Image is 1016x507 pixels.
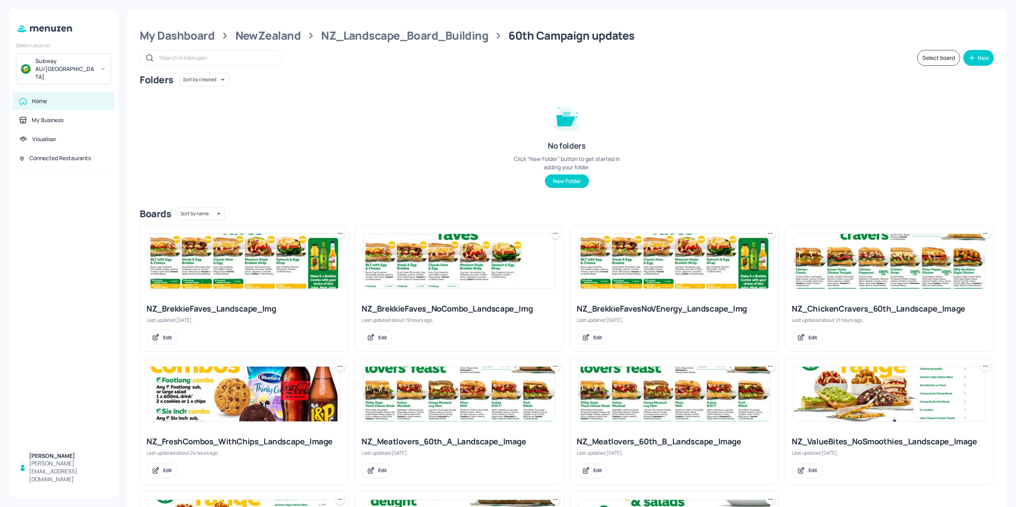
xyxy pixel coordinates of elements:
[146,317,342,323] div: Last updated [DATE].
[792,303,987,314] div: NZ_ChickenCravers_60th_Landscape_Image
[579,367,770,421] img: 2025-07-18-17528017392816efqd3drsaw.jpeg
[508,29,634,43] div: 60th Campaign updates
[148,367,340,421] img: 2025-08-11-1754956562715jffmorv0he.jpeg
[159,52,274,63] input: Search in Menuzen
[808,334,817,341] div: Edit
[180,72,229,88] div: Sort by created
[794,367,985,421] img: 2025-08-08-1754617597944j8a8g1o4n7.jpeg
[362,303,557,314] div: NZ_BrekkieFaves_NoCombo_Landscape_Img
[146,450,342,456] div: Last updated about 24 hours ago.
[146,303,342,314] div: NZ_BrekkieFaves_Landscape_Img
[378,467,387,474] div: Edit
[362,317,557,323] div: Last updated about 19 hours ago.
[235,29,301,43] div: NewZealand
[978,55,989,61] div: New
[378,334,387,341] div: Edit
[577,317,772,323] div: Last updated [DATE].
[792,317,987,323] div: Last updated about 21 hours ago.
[792,436,987,447] div: NZ_ValueBites_NoSmoothies_Landscape_Image
[963,50,994,66] button: New
[362,450,557,456] div: Last updated [DATE].
[163,467,172,474] div: Edit
[792,450,987,456] div: Last updated [DATE].
[140,207,171,220] div: Boards
[917,50,960,66] button: Select board
[21,64,31,74] img: avatar
[163,334,172,341] div: Edit
[140,29,215,43] div: My Dashboard
[364,367,555,421] img: 2025-07-18-17528017392816efqd3drsaw.jpeg
[362,436,557,447] div: NZ_Meatlovers_60th_A_Landscape_Image
[593,467,602,474] div: Edit
[148,234,340,289] img: 2025-07-15-1752546609016rv5o7xcvjpf.jpeg
[32,116,63,124] div: My Business
[29,452,108,460] div: [PERSON_NAME]
[808,467,817,474] div: Edit
[177,206,225,222] div: Sort by name
[579,234,770,289] img: 2025-07-15-17525532717676nzzp3p9wmg.jpeg
[577,303,772,314] div: NZ_BrekkieFavesNoVEnergy_Landscape_Img
[146,436,342,447] div: NZ_FreshCombos_WithChips_Landscape_Image
[29,154,91,162] div: Connected Restaurants
[577,436,772,447] div: NZ_Meatlovers_60th_B_Landscape_Image
[507,155,626,171] div: Click “New Folder” button to get started in adding your folder.
[547,98,587,137] img: folder-empty
[321,29,488,43] div: NZ_Landscape_Board_Building
[545,174,589,188] button: New Folder
[29,459,108,483] div: [PERSON_NAME][EMAIL_ADDRESS][DOMAIN_NAME]
[577,450,772,456] div: Last updated [DATE].
[16,42,111,49] div: Select Location
[794,234,985,289] img: 2025-08-12-1754966009921ld6ci1hy9hf.jpeg
[32,97,47,105] div: Home
[140,73,173,86] div: Folders
[32,135,56,143] div: Visualiser
[593,334,602,341] div: Edit
[35,57,95,81] div: Subway AU/[GEOGRAPHIC_DATA]
[548,140,585,151] div: No folders
[364,234,555,289] img: 2025-08-12-1754973794101kf3hqxbipc.jpeg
